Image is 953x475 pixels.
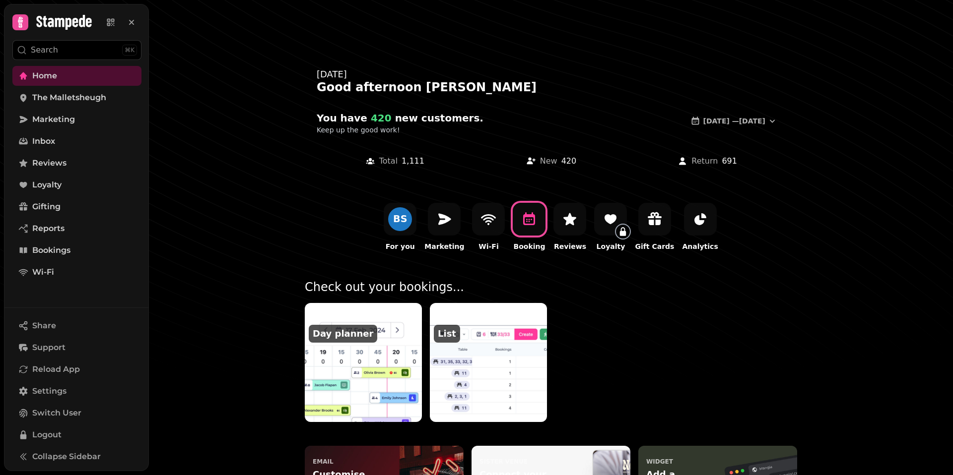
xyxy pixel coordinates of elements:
p: List [434,325,460,343]
img: aHR0cHM6Ly9zMy5ldS13ZXN0LTEuYW1hem9uYXdzLmNvbS9hc3NldHMuYmxhY2tieC5pby9wcm9kdWN0L2hvbWUvaW5mb3JtY... [430,303,547,422]
a: The Malletsheugh [12,88,141,108]
div: ⌘K [122,45,137,56]
a: List [430,303,547,422]
p: Keep up the good work! [317,125,571,135]
p: Wi-Fi [478,241,498,251]
p: Search [31,44,58,56]
span: Logout [32,429,62,441]
a: Wi-Fi [12,262,141,282]
p: Reviews [554,241,586,251]
span: Wi-Fi [32,266,54,278]
button: Switch User [12,403,141,423]
a: Day planner [305,303,422,422]
a: Loyalty [12,175,141,195]
button: Share [12,316,141,336]
p: Gift Cards [635,241,674,251]
span: Switch User [32,407,81,419]
span: Marketing [32,114,75,125]
img: aHR0cHM6Ly9zMy5ldS13ZXN0LTEuYW1hem9uYXdzLmNvbS9hc3NldHMuYmxhY2tieC5pby9wcm9kdWN0L2hvbWUvaW5mb3JtY... [305,303,422,422]
span: Loyalty [32,179,62,191]
span: Reports [32,223,65,235]
p: Marketing [424,241,464,251]
button: [DATE] —[DATE] [682,111,785,131]
span: Collapse Sidebar [32,451,101,463]
span: Gifting [32,201,61,213]
button: Support [12,338,141,357]
p: Analytics [682,241,718,251]
span: Home [32,70,57,82]
span: 420 [367,112,392,124]
span: Support [32,342,66,354]
p: email [313,458,334,466]
p: Booking [513,241,545,251]
a: Gifting [12,197,141,217]
button: Search⌘K [12,40,141,60]
p: sister venue [479,458,528,466]
a: Reports [12,219,141,238]
span: Settings [32,385,67,397]
span: Bookings [32,244,70,256]
span: Inbox [32,135,55,147]
span: Reviews [32,157,67,169]
a: Settings [12,381,141,401]
p: widget [646,458,673,466]
div: B S [393,214,407,224]
a: Marketing [12,110,141,129]
p: For you [386,241,415,251]
p: Check out your bookings... [305,279,797,303]
p: Loyalty [597,241,625,251]
div: [DATE] [317,67,785,81]
a: Home [12,66,141,86]
a: Inbox [12,131,141,151]
button: Reload App [12,359,141,379]
div: Good afternoon [PERSON_NAME] [317,79,785,95]
button: Logout [12,425,141,445]
span: Share [32,320,56,332]
a: Reviews [12,153,141,173]
span: [DATE] — [DATE] [703,118,765,124]
button: Collapse Sidebar [12,447,141,467]
a: Bookings [12,240,141,260]
p: Day planner [309,325,377,343]
h2: You have new customer s . [317,111,507,125]
span: Reload App [32,363,80,375]
span: The Malletsheugh [32,92,106,104]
